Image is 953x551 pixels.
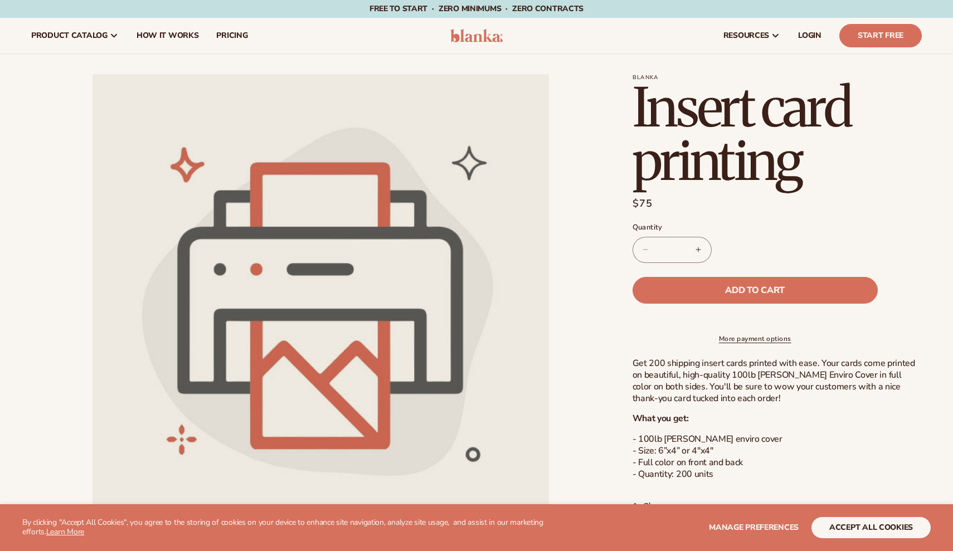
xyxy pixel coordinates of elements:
[22,18,128,53] a: product catalog
[633,222,878,233] label: Quantity
[714,18,789,53] a: resources
[789,18,830,53] a: LOGIN
[633,277,878,304] button: Add to cart
[633,494,668,518] button: Share
[633,412,689,425] strong: What you get:
[633,196,653,211] span: $75
[369,3,584,14] span: Free to start · ZERO minimums · ZERO contracts
[137,31,199,40] span: How It Works
[633,81,922,188] h1: Insert card printing
[216,31,247,40] span: pricing
[207,18,256,53] a: pricing
[811,517,931,538] button: accept all cookies
[839,24,922,47] a: Start Free
[709,522,799,533] span: Manage preferences
[633,334,878,344] a: More payment options
[22,518,562,537] p: By clicking "Accept All Cookies", you agree to the storing of cookies on your device to enhance s...
[46,526,84,537] a: Learn More
[798,31,821,40] span: LOGIN
[633,358,922,404] p: Get 200 shipping insert cards printed with ease. Your cards come printed on beautiful, high-quali...
[725,286,784,295] span: Add to cart
[128,18,208,53] a: How It Works
[709,517,799,538] button: Manage preferences
[723,31,769,40] span: resources
[450,29,503,42] img: logo
[31,31,108,40] span: product catalog
[633,433,922,480] p: - 100lb [PERSON_NAME] enviro cover - Size: 6”x4” or 4"x4" - Full color on front and back - Quanti...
